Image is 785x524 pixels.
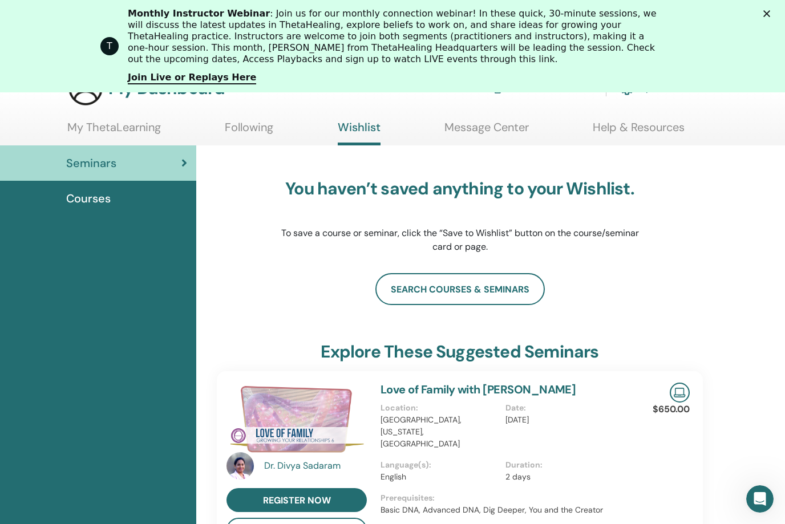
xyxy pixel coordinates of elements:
a: My ThetaLearning [67,120,161,143]
img: Love of Family [226,383,367,456]
p: $650.00 [653,403,690,416]
img: Live Online Seminar [670,383,690,403]
img: default.jpg [226,452,254,480]
span: register now [263,494,331,506]
h3: explore these suggested seminars [321,342,598,362]
a: register now [226,488,367,512]
p: [GEOGRAPHIC_DATA], [US_STATE], [GEOGRAPHIC_DATA] [381,414,499,450]
p: English [381,471,499,483]
span: Courses [66,190,111,207]
a: search courses & seminars [375,273,545,305]
div: Close [763,10,775,17]
p: Location : [381,402,499,414]
p: Duration : [505,459,624,471]
a: Dr. Divya Sadaram [264,459,370,473]
p: Prerequisites : [381,492,630,504]
b: Monthly Instructor Webinar [128,8,270,19]
div: Profile image for ThetaHealing [100,37,119,55]
a: Help & Resources [593,120,685,143]
div: : Join us for our monthly connection webinar! In these quick, 30-minute sessions, we will discuss... [128,8,666,65]
p: Basic DNA, Advanced DNA, Dig Deeper, You and the Creator [381,504,630,516]
h3: You haven’t saved anything to your Wishlist. [280,178,640,199]
p: [DATE] [505,414,624,426]
a: Wishlist [338,120,381,145]
p: Date : [505,402,624,414]
span: Seminars [66,155,116,172]
a: Love of Family with [PERSON_NAME] [381,382,576,397]
a: Message Center [444,120,529,143]
p: To save a course or seminar, click the “Save to Wishlist” button on the course/seminar card or page. [280,226,640,254]
p: 2 days [505,471,624,483]
a: Join Live or Replays Here [128,72,256,84]
a: Following [225,120,273,143]
p: Language(s) : [381,459,499,471]
iframe: Intercom live chat [746,485,774,513]
h3: My Dashboard [108,78,225,99]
